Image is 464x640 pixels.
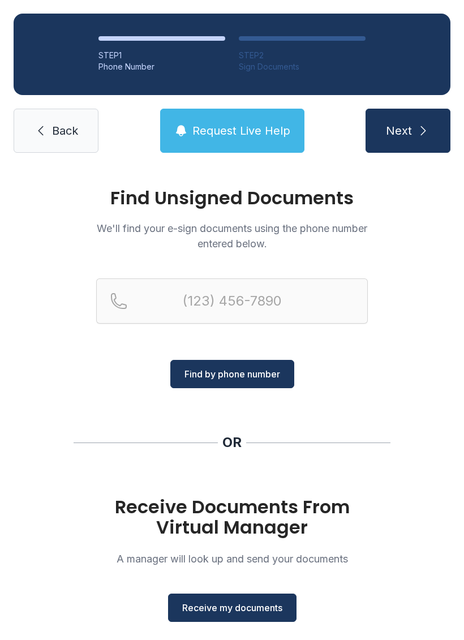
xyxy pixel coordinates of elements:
[192,123,290,139] span: Request Live Help
[96,189,368,207] h1: Find Unsigned Documents
[96,221,368,251] p: We'll find your e-sign documents using the phone number entered below.
[222,433,242,452] div: OR
[184,367,280,381] span: Find by phone number
[386,123,412,139] span: Next
[239,50,366,61] div: STEP 2
[96,551,368,566] p: A manager will look up and send your documents
[52,123,78,139] span: Back
[239,61,366,72] div: Sign Documents
[98,61,225,72] div: Phone Number
[96,278,368,324] input: Reservation phone number
[96,497,368,538] h1: Receive Documents From Virtual Manager
[182,601,282,615] span: Receive my documents
[98,50,225,61] div: STEP 1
